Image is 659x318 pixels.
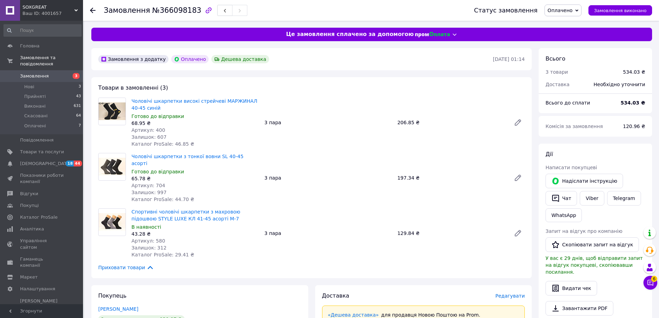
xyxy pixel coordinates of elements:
span: Оплачено [548,8,573,13]
span: 631 [74,103,81,109]
a: «Дешева доставка» [328,312,379,318]
button: Надіслати інструкцію [546,174,623,188]
input: Пошук [3,24,82,37]
div: Статус замовлення [474,7,538,14]
div: 206.85 ₴ [395,118,508,127]
span: Налаштування [20,286,55,292]
span: Всього [546,55,565,62]
span: У вас є 29 днів, щоб відправити запит на відгук покупцеві, скопіювавши посилання. [546,255,643,275]
span: [PERSON_NAME] та рахунки [20,298,64,317]
div: Ваш ID: 4001657 [22,10,83,17]
span: Замовлення виконано [594,8,647,13]
a: Чоловічі шкарпетки з тонкої вовни SL 40-45 асорті [131,154,244,166]
span: Замовлення та повідомлення [20,55,83,67]
span: Готово до відправки [131,113,184,119]
span: 3 [73,73,80,79]
div: 129.84 ₴ [395,228,508,238]
span: Залишок: 312 [131,245,166,251]
span: Дії [546,151,553,157]
span: Скасовані [24,113,48,119]
span: Покупець [98,292,127,299]
span: 18 [66,161,74,166]
button: Замовлення виконано [588,5,652,16]
b: 534.03 ₴ [621,100,645,106]
span: Управління сайтом [20,238,64,250]
a: Спортивні чоловічі шкарпетки з махровою підошвою STYLE LUXE КЛ 41-45 асорті М-7 [131,209,240,221]
span: 43 [76,93,81,100]
span: Артикул: 400 [131,127,165,133]
span: Приховати товари [98,264,154,271]
span: Відгуки [20,191,38,197]
span: 3 товари [546,69,568,75]
button: Видати чек [546,281,597,296]
div: Повернутися назад [90,7,95,14]
a: Telegram [607,191,641,206]
span: Товари в замовленні (3) [98,84,168,91]
span: [DEMOGRAPHIC_DATA] [20,161,71,167]
span: Аналітика [20,226,44,232]
a: [PERSON_NAME] [98,306,138,312]
a: WhatsApp [546,208,582,222]
span: Нові [24,84,34,90]
span: Покупці [20,202,39,209]
span: Редагувати [495,293,525,299]
span: Прийняті [24,93,46,100]
div: 197.34 ₴ [395,173,508,183]
span: Каталог ProSale [20,214,57,220]
a: Чоловічі шкарпетки високі стрейчеві МАРЖИНАЛ 40-45 синій [131,98,257,111]
span: Запит на відгук про компанію [546,228,622,234]
span: 44 [74,161,82,166]
span: Залишок: 997 [131,190,166,195]
button: Чат з покупцем6 [643,276,657,290]
div: 3 пара [262,173,394,183]
div: 65.78 ₴ [131,175,259,182]
span: Доставка [546,82,569,87]
div: 3 пара [262,228,394,238]
img: Спортивні чоловічі шкарпетки з махровою підошвою STYLE LUXE КЛ 41-45 асорті М-7 [99,213,126,231]
a: Редагувати [511,171,525,185]
span: Оплачені [24,123,46,129]
span: Артикул: 704 [131,183,165,188]
span: 3 [79,84,81,90]
span: Замовлення [20,73,49,79]
span: В наявності [131,224,161,230]
span: Показники роботи компанії [20,172,64,185]
span: Залишок: 607 [131,134,166,140]
a: Viber [580,191,604,206]
span: Виконані [24,103,46,109]
a: Завантажити PDF [546,301,613,316]
span: №366098183 [152,6,201,15]
span: Замовлення [104,6,150,15]
span: Написати покупцеві [546,165,597,170]
span: Маркет [20,274,38,280]
time: [DATE] 01:14 [493,56,525,62]
div: 3 пара [262,118,394,127]
span: Каталог ProSale: 29.41 ₴ [131,252,194,257]
span: 120.96 ₴ [623,124,645,129]
span: Повідомлення [20,137,54,143]
span: Комісія за замовлення [546,124,603,129]
div: 534.03 ₴ [623,69,645,75]
a: Редагувати [511,116,525,129]
span: Це замовлення сплачено за допомогою [286,30,414,38]
span: Головна [20,43,39,49]
img: Чоловічі шкарпетки високі стрейчеві МАРЖИНАЛ 40-45 синій [99,102,126,120]
span: Каталог ProSale: 44.70 ₴ [131,197,194,202]
span: 6 [651,276,657,282]
span: Артикул: 580 [131,238,165,244]
span: Гаманець компанії [20,256,64,269]
div: Дешева доставка [211,55,269,63]
div: 68.95 ₴ [131,120,259,127]
span: SOXGREAT [22,4,74,10]
div: 43.28 ₴ [131,230,259,237]
div: Оплачено [171,55,209,63]
span: 7 [79,123,81,129]
span: 64 [76,113,81,119]
div: Замовлення з додатку [98,55,168,63]
span: Всього до сплати [546,100,590,106]
img: Чоловічі шкарпетки з тонкої вовни SL 40-45 асорті [99,158,126,175]
span: Готово до відправки [131,169,184,174]
button: Скопіювати запит на відгук [546,237,639,252]
span: Каталог ProSale: 46.85 ₴ [131,141,194,147]
button: Чат [546,191,577,206]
